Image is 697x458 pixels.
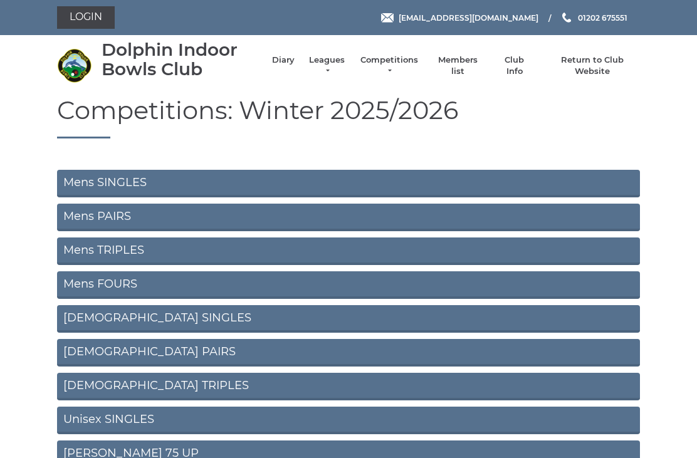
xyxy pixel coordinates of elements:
a: [DEMOGRAPHIC_DATA] TRIPLES [57,373,640,400]
a: [DEMOGRAPHIC_DATA] PAIRS [57,339,640,367]
a: Mens SINGLES [57,170,640,197]
a: Phone us 01202 675551 [560,12,627,24]
a: Members list [431,55,483,77]
div: Dolphin Indoor Bowls Club [102,40,259,79]
a: Mens TRIPLES [57,237,640,265]
span: [EMAIL_ADDRESS][DOMAIN_NAME] [399,13,538,22]
a: Competitions [359,55,419,77]
a: [DEMOGRAPHIC_DATA] SINGLES [57,305,640,333]
a: Email [EMAIL_ADDRESS][DOMAIN_NAME] [381,12,538,24]
span: 01202 675551 [578,13,627,22]
a: Return to Club Website [545,55,640,77]
a: Mens PAIRS [57,204,640,231]
h1: Competitions: Winter 2025/2026 [57,96,640,138]
a: Diary [272,55,295,66]
a: Club Info [496,55,533,77]
img: Dolphin Indoor Bowls Club [57,48,92,83]
img: Phone us [562,13,571,23]
a: Leagues [307,55,347,77]
img: Email [381,13,394,23]
a: Unisex SINGLES [57,407,640,434]
a: Login [57,6,115,29]
a: Mens FOURS [57,271,640,299]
